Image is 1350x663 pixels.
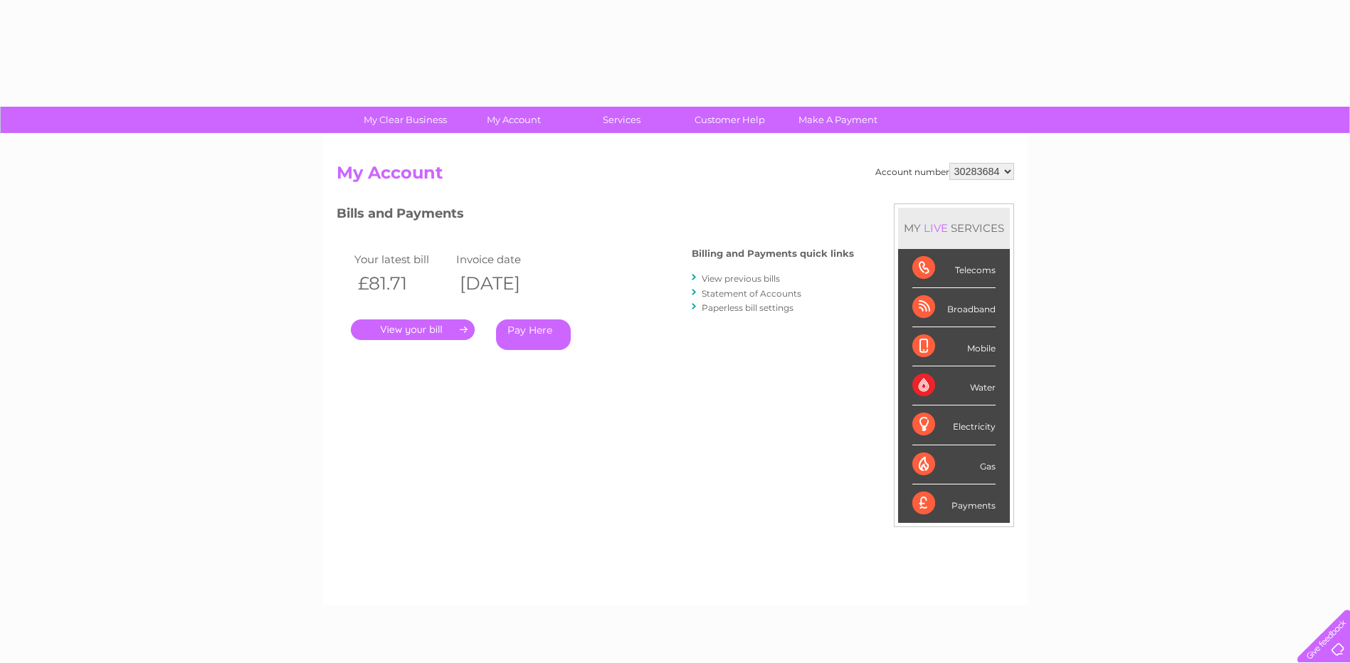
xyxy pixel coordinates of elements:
div: Mobile [912,327,996,366]
a: Services [563,107,680,133]
td: Your latest bill [351,250,453,269]
a: Statement of Accounts [702,288,801,299]
a: . [351,319,475,340]
div: Payments [912,484,996,523]
td: Invoice date [453,250,555,269]
h2: My Account [337,163,1014,190]
div: Electricity [912,405,996,445]
h4: Billing and Payments quick links [692,248,854,259]
a: Pay Here [496,319,571,350]
a: Paperless bill settings [702,302,793,313]
div: Water [912,366,996,405]
div: Broadband [912,288,996,327]
h3: Bills and Payments [337,203,854,228]
div: Account number [875,163,1014,180]
a: My Clear Business [347,107,464,133]
div: Gas [912,445,996,484]
a: Customer Help [671,107,789,133]
div: MY SERVICES [898,208,1010,248]
a: View previous bills [702,273,780,284]
div: Telecoms [912,249,996,288]
th: £81.71 [351,269,453,298]
div: LIVE [921,221,951,235]
a: My Account [455,107,572,133]
th: [DATE] [453,269,555,298]
a: Make A Payment [779,107,897,133]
